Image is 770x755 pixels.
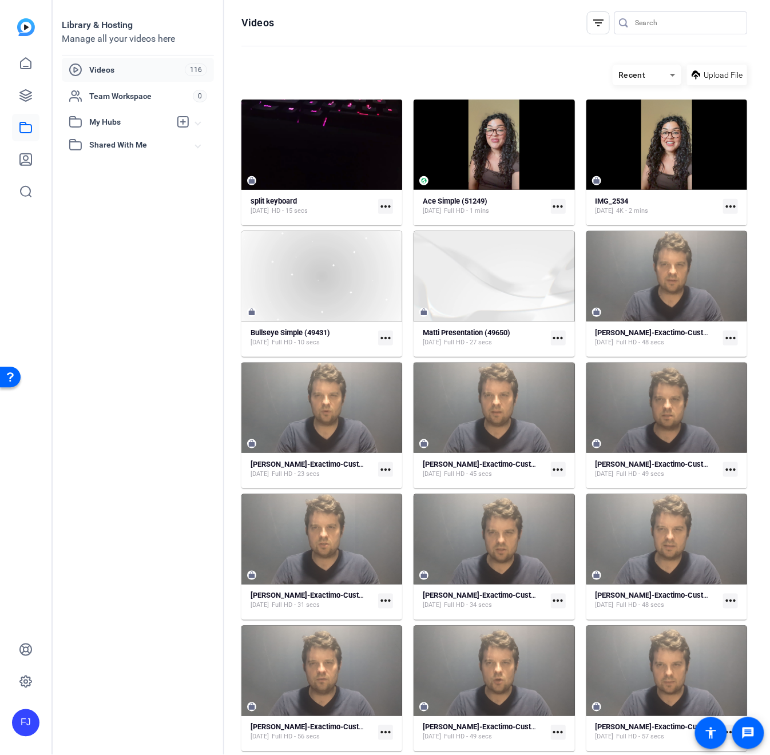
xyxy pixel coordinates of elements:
span: Full HD - 34 secs [444,601,492,610]
h1: Videos [241,16,274,30]
a: Bullseye Simple (49431)[DATE]Full HD - 10 secs [251,328,374,347]
strong: Ace Simple (51249) [423,197,487,205]
a: [PERSON_NAME]-Exactimo-Customer-Testimonial-2025-09-08-13_25_30[DATE]Full HD - 31 secs [251,591,374,610]
span: 116 [185,63,207,76]
span: Full HD - 10 secs [272,338,320,347]
span: Videos [89,64,185,75]
a: [PERSON_NAME]-Exactimo-Customer-Testimonial-2025-09-08-13_27_38[DATE]Full HD - 56 secs [251,723,374,742]
span: [DATE] [423,601,441,610]
span: Upload File [704,69,743,81]
span: Full HD - 57 secs [617,733,665,742]
span: [DATE] [423,206,441,216]
a: Ace Simple (51249)[DATE]Full HD - 1 mins [423,197,546,216]
a: [PERSON_NAME]-Exactimo-Customer-Testimonial-2025-09-08-13_32_04[DATE]Full HD - 49 secs [423,723,546,742]
strong: Matti Presentation (49650) [423,328,510,337]
span: Full HD - 49 secs [617,470,665,479]
mat-icon: more_horiz [551,331,566,345]
mat-icon: more_horiz [551,594,566,609]
span: Full HD - 45 secs [444,470,492,479]
span: My Hubs [89,116,170,128]
strong: [PERSON_NAME]-Exactimo-Customer-Testimonial-2025-09-08-13_19_35 [251,460,491,468]
strong: [PERSON_NAME]-Exactimo-Customer-Testimonial-2025-09-08-13_23_02 [423,460,663,468]
span: [DATE] [423,733,441,742]
strong: [PERSON_NAME]-Exactimo-Customer-Testimonial-2025-09-08-13_30_34 [423,591,663,600]
a: [PERSON_NAME]-Exactimo-Customer-Testimonial-2025-09-08-13_30_34[DATE]Full HD - 34 secs [423,591,546,610]
span: [DATE] [596,206,614,216]
span: Full HD - 31 secs [272,601,320,610]
strong: [PERSON_NAME]-Exactimo-Customer-Testimonial-2025-09-08-13_27_38 [251,723,491,732]
strong: [PERSON_NAME]-Exactimo-Customer-Testimonial-2025-09-08-13_32_04 [423,723,663,732]
span: Full HD - 27 secs [444,338,492,347]
img: blue-gradient.svg [17,18,35,36]
span: Full HD - 56 secs [272,733,320,742]
mat-icon: more_horiz [378,331,393,345]
mat-icon: message [741,726,755,740]
mat-expansion-panel-header: My Hubs [62,110,214,133]
span: Full HD - 48 secs [617,338,665,347]
span: [DATE] [251,601,269,610]
a: [PERSON_NAME]-Exactimo-Customer-Testimonial-2025-09-08-13_33_53[DATE]Full HD - 57 secs [596,723,719,742]
span: Team Workspace [89,90,193,102]
mat-icon: accessibility [704,726,718,740]
mat-icon: more_horiz [723,199,738,214]
span: [DATE] [251,733,269,742]
span: Full HD - 49 secs [444,733,492,742]
mat-icon: more_horiz [723,331,738,345]
div: Manage all your videos here [62,32,214,46]
span: [DATE] [251,338,269,347]
mat-icon: more_horiz [551,462,566,477]
span: Shared With Me [89,139,196,151]
a: [PERSON_NAME]-Exactimo-Customer-Testimonial-2025-09-08-13_19_35[DATE]Full HD - 23 secs [251,460,374,479]
span: 0 [193,90,207,102]
span: [DATE] [596,601,614,610]
strong: Bullseye Simple (49431) [251,328,330,337]
span: [DATE] [251,470,269,479]
a: [PERSON_NAME]-Exactimo-Customer-Testimonial-2025-09-08-13_24_03[DATE]Full HD - 48 secs [596,591,719,610]
input: Search [635,16,738,30]
div: Library & Hosting [62,18,214,32]
mat-icon: more_horiz [551,199,566,214]
mat-icon: more_horiz [723,462,738,477]
a: [PERSON_NAME]-Exactimo-Customer-Testimonial-2025-09-08-13_23_02[DATE]Full HD - 45 secs [423,460,546,479]
a: Matti Presentation (49650)[DATE]Full HD - 27 secs [423,328,546,347]
a: IMG_2534[DATE]4K - 2 mins [596,197,719,216]
span: Full HD - 23 secs [272,470,320,479]
a: [PERSON_NAME]-Exactimo-Customer-Testimonial-2025-09-08-13_28_49[DATE]Full HD - 49 secs [596,460,719,479]
span: [DATE] [423,470,441,479]
span: 4K - 2 mins [617,206,649,216]
span: HD - 15 secs [272,206,308,216]
mat-icon: more_horiz [723,594,738,609]
span: [DATE] [251,206,269,216]
span: [DATE] [423,338,441,347]
strong: split keyboard [251,197,297,205]
button: Upload File [687,65,747,85]
div: FJ [12,709,39,737]
mat-icon: filter_list [592,16,605,30]
span: [DATE] [596,470,614,479]
mat-icon: more_horiz [378,594,393,609]
a: split keyboard[DATE]HD - 15 secs [251,197,374,216]
mat-icon: more_horiz [551,725,566,740]
mat-icon: more_horiz [378,725,393,740]
mat-expansion-panel-header: Shared With Me [62,133,214,156]
mat-icon: more_horiz [378,199,393,214]
strong: [PERSON_NAME]-Exactimo-Customer-Testimonial-2025-09-08-13_25_30 [251,591,491,600]
a: [PERSON_NAME]-Exactimo-Customer-Testimonial-2025-09-08-13_22_01[DATE]Full HD - 48 secs [596,328,719,347]
span: Full HD - 48 secs [617,601,665,610]
span: Recent [618,70,646,80]
span: [DATE] [596,338,614,347]
span: Full HD - 1 mins [444,206,489,216]
mat-icon: more_horiz [723,725,738,740]
span: [DATE] [596,733,614,742]
mat-icon: more_horiz [378,462,393,477]
strong: IMG_2534 [596,197,629,205]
